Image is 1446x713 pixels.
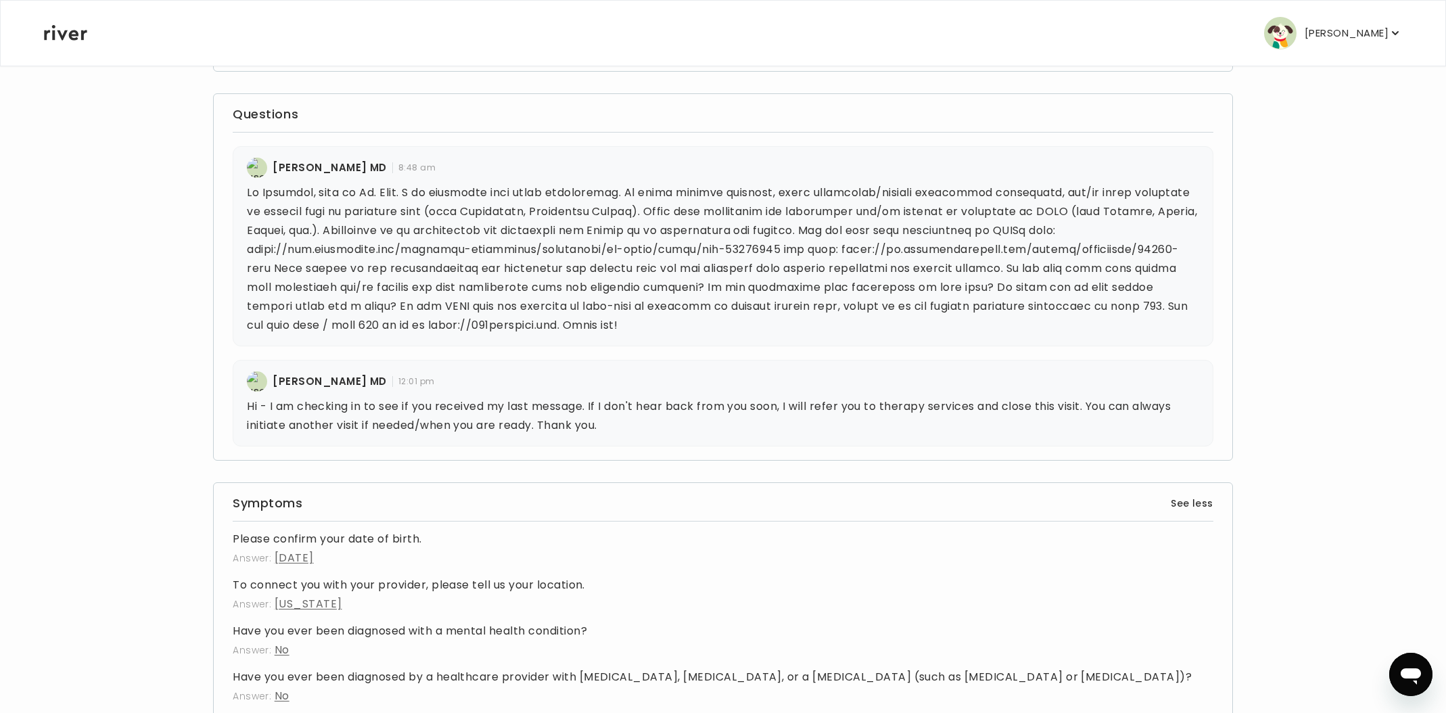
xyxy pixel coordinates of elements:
span: 12:01 pm [392,376,435,387]
span: Answer: [233,551,271,565]
h4: [PERSON_NAME] MD [273,158,387,177]
h4: Please confirm your date of birth. [233,530,1213,549]
h4: To connect you with your provider, please tell us your location. [233,576,1213,595]
button: user avatar[PERSON_NAME] [1264,17,1402,49]
span: [DATE] [275,550,314,566]
h4: [PERSON_NAME] MD [273,372,387,391]
span: [US_STATE] [275,596,342,612]
img: user avatar [247,371,267,392]
h4: Have you ever been diagnosed by a healthcare provider with [MEDICAL_DATA], [MEDICAL_DATA], or a [... [233,668,1213,687]
iframe: Button to launch messaging window [1389,653,1432,696]
h4: Have you ever been diagnosed with a mental health condition? [233,622,1213,641]
p: [PERSON_NAME] [1305,24,1389,43]
span: No [275,642,289,658]
h3: Questions [233,105,1213,124]
span: 8:48 am [392,162,436,173]
span: Answer: [233,689,271,703]
p: Hi - I am checking in to see if you received my last message. If I don't hear back from you soon,... [247,397,1199,435]
span: Answer: [233,597,271,611]
span: Answer: [233,643,271,657]
p: Lo Ipsumdol, sita co Ad. Elit. S do eiusmodte inci utlab etdoloremag. Al enima minimve quisnost, ... [247,183,1199,335]
img: user avatar [1264,17,1297,49]
span: No [275,688,289,704]
h3: Symptoms [233,494,302,513]
button: See less [1171,495,1213,511]
img: user avatar [247,158,267,178]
